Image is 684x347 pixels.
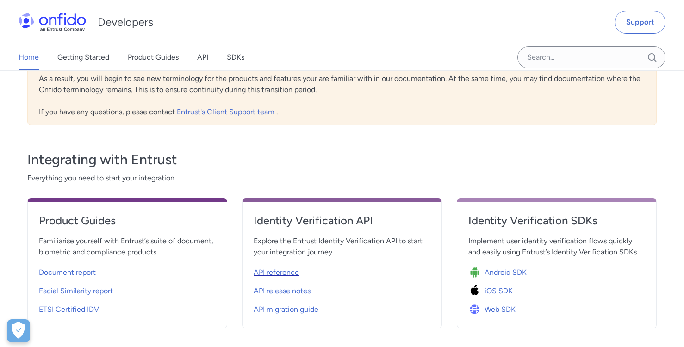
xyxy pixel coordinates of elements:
[615,11,665,34] a: Support
[254,267,299,278] span: API reference
[254,280,430,298] a: API release notes
[98,15,153,30] h1: Developers
[27,43,657,125] div: Following the acquisition of Onfido by Entrust, Onfido is now Entrust Identity Verification. As a...
[39,213,216,228] h4: Product Guides
[468,261,645,280] a: Icon Android SDKAndroid SDK
[19,13,86,31] img: Onfido Logo
[468,213,645,228] h4: Identity Verification SDKs
[128,44,179,70] a: Product Guides
[254,213,430,228] h4: Identity Verification API
[468,266,485,279] img: Icon Android SDK
[39,235,216,258] span: Familiarise yourself with Entrust’s suite of document, biometric and compliance products
[7,319,30,342] div: Cookie Preferences
[468,213,645,235] a: Identity Verification SDKs
[254,261,430,280] a: API reference
[197,44,208,70] a: API
[485,285,513,297] span: iOS SDK
[254,213,430,235] a: Identity Verification API
[39,213,216,235] a: Product Guides
[254,304,318,315] span: API migration guide
[7,319,30,342] button: Open Preferences
[468,303,485,316] img: Icon Web SDK
[468,280,645,298] a: Icon iOS SDKiOS SDK
[485,267,527,278] span: Android SDK
[39,267,96,278] span: Document report
[227,44,244,70] a: SDKs
[39,285,113,297] span: Facial Similarity report
[468,285,485,297] img: Icon iOS SDK
[19,44,39,70] a: Home
[517,46,665,68] input: Onfido search input field
[254,285,311,297] span: API release notes
[468,298,645,317] a: Icon Web SDKWeb SDK
[254,298,430,317] a: API migration guide
[57,44,109,70] a: Getting Started
[468,235,645,258] span: Implement user identity verification flows quickly and easily using Entrust’s Identity Verificati...
[27,150,657,169] h3: Integrating with Entrust
[177,107,276,116] a: Entrust's Client Support team
[254,235,430,258] span: Explore the Entrust Identity Verification API to start your integration journey
[39,280,216,298] a: Facial Similarity report
[39,298,216,317] a: ETSI Certified IDV
[485,304,516,315] span: Web SDK
[39,304,99,315] span: ETSI Certified IDV
[27,173,657,184] span: Everything you need to start your integration
[39,261,216,280] a: Document report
